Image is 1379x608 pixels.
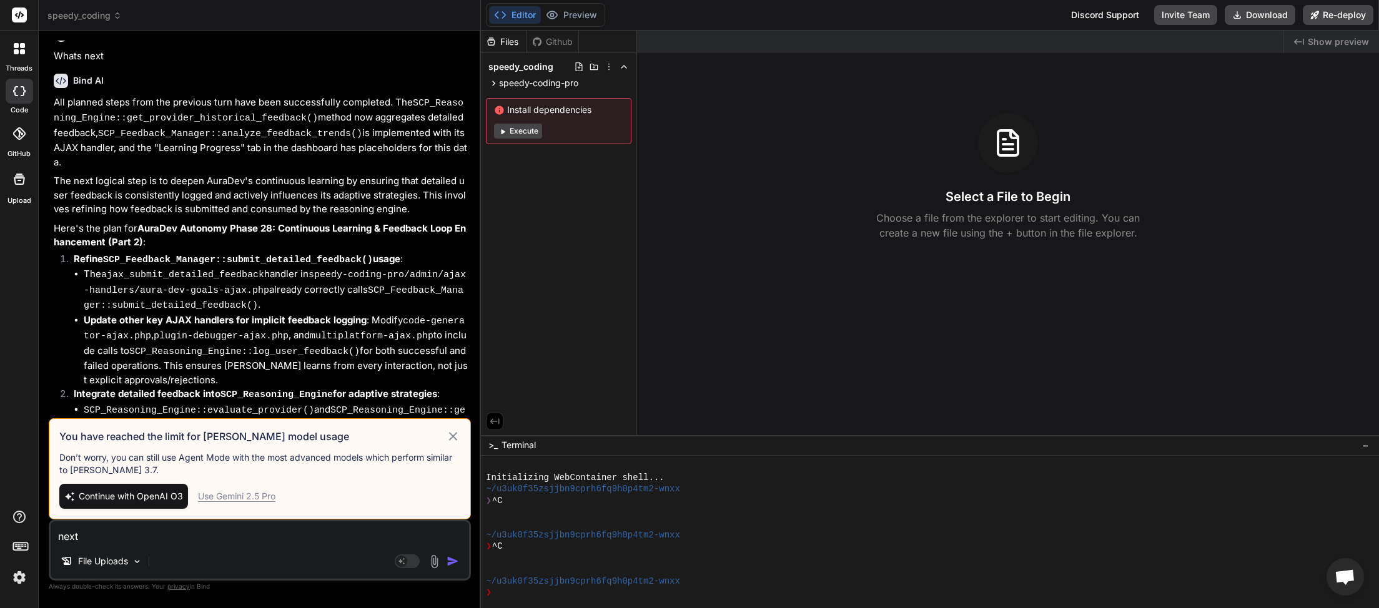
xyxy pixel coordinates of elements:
span: ^C [492,495,503,506]
button: Execute [494,124,542,139]
span: speedy-coding-pro [499,77,578,89]
strong: AuraDev Autonomy Phase 28: Continuous Learning & Feedback Loop Enhancement (Part 2) [54,222,466,248]
span: ~/u3uk0f35zsjjbn9cprh6fq9h0p4tm2-wnxx [486,529,680,541]
p: Don’t worry, you can still use Agent Mode with the most advanced models which perform similar to ... [59,451,460,476]
div: Open chat [1327,558,1364,596]
p: Always double-check its answers. Your in Bind [49,581,471,592]
code: SCP_Feedback_Manager::submit_detailed_feedback() [103,255,373,265]
span: Terminal [502,439,536,451]
span: ^C [492,541,503,552]
p: Whats next [54,49,468,64]
label: GitHub [7,149,31,159]
code: plugin-debugger-ajax.php [154,331,289,341]
span: ~/u3uk0f35zsjjbn9cprh6fq9h0p4tm2-wnxx [486,483,680,494]
p: : [74,387,468,403]
span: ❯ [486,495,492,506]
code: SCP_Reasoning_Engine [220,390,333,400]
span: − [1362,439,1369,451]
li: The handler in already correctly calls . [84,267,468,313]
button: Preview [541,6,602,24]
li: : Modify , , and to include calls to for both successful and failed operations. This ensures [PER... [84,313,468,388]
span: speedy_coding [47,9,122,22]
span: ❯ [486,541,492,552]
strong: Update other key AJAX handlers for implicit feedback logging [84,314,367,326]
div: Discord Support [1064,5,1147,25]
img: Pick Models [132,556,142,567]
li: and already leverage the granular feedback metrics from . This part is complete. [84,403,468,449]
span: ~/u3uk0f35zsjjbn9cprh6fq9h0p4tm2-wnxx [486,576,680,587]
button: Re-deploy [1303,5,1373,25]
h6: Bind AI [73,74,104,87]
button: Editor [489,6,541,24]
button: − [1360,435,1372,455]
span: speedy_coding [488,61,553,73]
p: The next logical step is to deepen AuraDev's continuous learning by ensuring that detailed user f... [54,174,468,217]
span: Install dependencies [494,104,623,116]
button: Continue with OpenAI O3 [59,484,188,509]
label: Upload [7,195,31,206]
p: File Uploads [78,555,128,567]
img: settings [9,567,30,588]
span: Show preview [1308,36,1369,48]
button: Download [1225,5,1295,25]
h3: Select a File to Begin [946,188,1070,205]
strong: Refine usage [74,253,400,265]
span: ❯ [486,587,492,598]
p: All planned steps from the previous turn have been successfully completed. The method now aggrega... [54,96,468,170]
img: attachment [427,554,442,569]
button: Invite Team [1154,5,1217,25]
p: Here's the plan for : [54,222,468,250]
span: privacy [167,582,190,590]
p: Choose a file from the explorer to start editing. You can create a new file using the + button in... [868,210,1148,240]
textarea: next [51,521,469,544]
code: SCP_Reasoning_Engine::evaluate_provider() [84,405,314,416]
code: speedy-coding-pro/admin/ajax-handlers/aura-dev-goals-ajax.php [84,270,466,296]
span: >_ [488,439,498,451]
p: : [74,252,468,268]
div: Github [527,36,578,48]
code: ajax_submit_detailed_feedback [101,270,264,280]
div: Use Gemini 2.5 Pro [198,490,275,503]
label: code [11,105,28,115]
h3: You have reached the limit for [PERSON_NAME] model usage [59,429,446,444]
span: Initializing WebContainer shell... [486,472,664,483]
strong: Integrate detailed feedback into for adaptive strategies [74,388,437,400]
code: SCP_Feedback_Manager::analyze_feedback_trends() [98,129,362,139]
label: threads [6,63,32,74]
img: icon [447,555,459,567]
code: multiplatform-ajax.php [310,331,433,341]
code: SCP_Reasoning_Engine::log_user_feedback() [129,346,360,357]
div: Files [481,36,526,48]
span: Continue with OpenAI O3 [79,490,183,503]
